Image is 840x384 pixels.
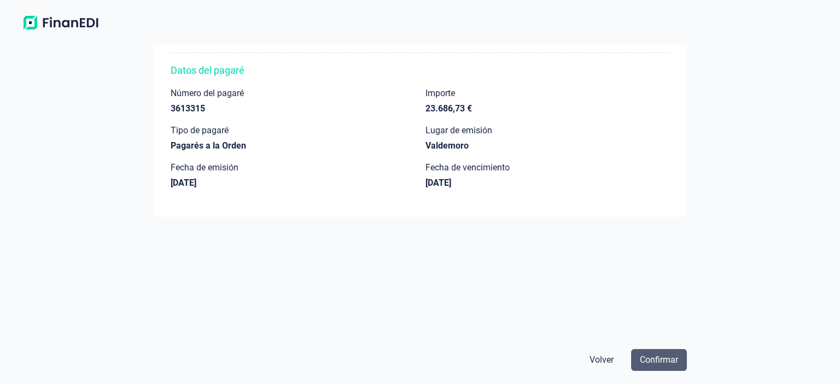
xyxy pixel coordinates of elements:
[631,349,687,371] button: Confirmar
[425,178,669,188] div: [DATE]
[425,88,669,99] div: Importe
[171,162,415,173] div: Fecha de emisión
[590,353,614,367] span: Volver
[425,103,669,114] div: 23.686,73 €
[171,140,415,151] div: Pagarés a la Orden
[581,349,622,371] button: Volver
[171,125,415,136] div: Tipo de pagaré
[171,64,669,77] div: Datos del pagaré
[425,125,669,136] div: Lugar de emisión
[425,140,669,151] div: Valdemoro
[425,162,669,173] div: Fecha de vencimiento
[171,88,415,99] div: Número del pagaré
[17,13,104,33] img: Logo de aplicación
[171,178,415,188] div: [DATE]
[171,103,415,114] div: 3613315
[640,353,678,367] span: Confirmar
